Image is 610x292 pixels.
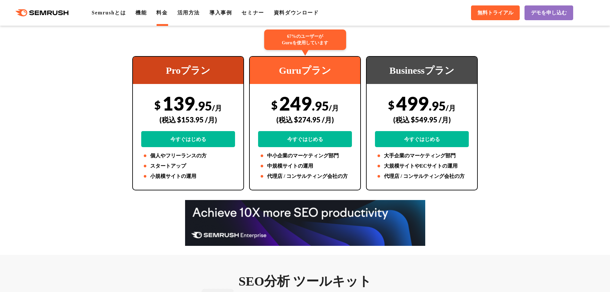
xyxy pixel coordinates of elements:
span: /月 [212,104,222,112]
div: 67%のユーザーが Guruを使用しています [264,29,346,50]
div: (税込 $153.95 /月) [141,108,235,131]
a: Semrushとは [92,10,126,15]
li: 代理店 / コンサルティング会社の方 [258,172,352,180]
li: 個人やフリーランスの方 [141,152,235,160]
a: 機能 [135,10,147,15]
span: .95 [429,98,446,113]
span: $ [388,98,394,112]
a: 今すぐはじめる [258,131,352,147]
li: スタートアップ [141,162,235,170]
div: (税込 $274.95 /月) [258,108,352,131]
a: 無料トライアル [471,5,520,20]
div: 249 [258,92,352,147]
span: 無料トライアル [477,10,513,16]
a: 資料ダウンロード [274,10,319,15]
span: $ [271,98,278,112]
a: 今すぐはじめる [141,131,235,147]
a: 料金 [156,10,167,15]
span: .95 [312,98,329,113]
li: 大規模サイトやECサイトの運用 [375,162,469,170]
a: 導入事例 [209,10,232,15]
li: 小規模サイトの運用 [141,172,235,180]
li: 代理店 / コンサルティング会社の方 [375,172,469,180]
span: .95 [195,98,212,113]
a: 活用方法 [177,10,200,15]
span: デモを申し込む [531,10,567,16]
li: 中小企業のマーケティング部門 [258,152,352,160]
a: セミナー [241,10,264,15]
h3: SEO分析 ツールキット [132,273,478,289]
span: $ [154,98,161,112]
div: Proプラン [133,57,243,84]
div: 139 [141,92,235,147]
div: 499 [375,92,469,147]
div: Guruプラン [250,57,360,84]
div: (税込 $549.95 /月) [375,108,469,131]
li: 大手企業のマーケティング部門 [375,152,469,160]
li: 中規模サイトの運用 [258,162,352,170]
a: 今すぐはじめる [375,131,469,147]
span: /月 [329,104,339,112]
span: /月 [446,104,456,112]
a: デモを申し込む [525,5,573,20]
div: Businessプラン [367,57,477,84]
